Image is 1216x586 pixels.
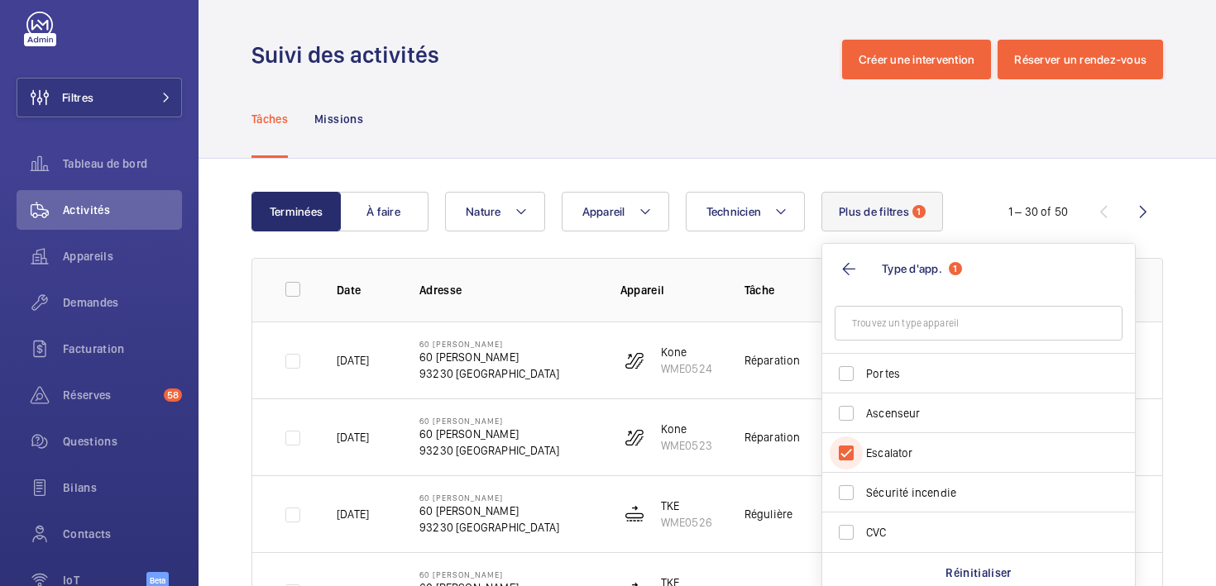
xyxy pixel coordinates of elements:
[822,244,1135,293] button: Type d'app.1
[251,111,288,127] p: Tâches
[625,504,644,524] img: moving_walk.svg
[339,192,428,231] button: À faire
[835,306,1123,341] input: Trouvez un type appareil
[419,282,594,298] p: Adresse
[866,405,1094,422] span: Ascenseur
[419,519,559,536] p: 93230 [GEOGRAPHIC_DATA]
[866,445,1094,461] span: Escalator
[63,202,182,218] span: Activités
[706,205,762,218] span: Technicien
[164,388,182,402] span: 58
[866,484,1094,501] span: Sécurité incendie
[62,89,93,106] span: Filtres
[661,421,712,437] p: Kone
[419,426,559,442] p: 60 [PERSON_NAME]
[419,493,559,503] p: 60 [PERSON_NAME]
[661,514,712,531] p: WME0526
[419,365,559,382] p: 93230 [GEOGRAPHIC_DATA]
[419,339,559,349] p: 60 [PERSON_NAME]
[314,111,363,127] p: Missions
[419,349,559,365] p: 60 [PERSON_NAME]
[63,479,182,496] span: Bilans
[63,155,182,172] span: Tableau de bord
[821,192,943,231] button: Plus de filtres1
[337,352,369,369] p: [DATE]
[419,442,559,459] p: 93230 [GEOGRAPHIC_DATA]
[337,429,369,445] p: [DATE]
[661,360,712,377] p: WME0524
[1008,203,1068,220] div: 1 – 30 of 50
[251,192,341,231] button: Terminées
[946,565,1012,581] p: Réinitialiser
[419,503,559,519] p: 60 [PERSON_NAME]
[419,416,559,426] p: 60 [PERSON_NAME]
[998,40,1163,79] button: Réserver un rendez-vous
[63,433,182,450] span: Questions
[744,282,818,298] p: Tâche
[63,526,182,542] span: Contacts
[912,205,926,218] span: 1
[17,78,182,117] button: Filtres
[866,365,1094,382] span: Portes
[842,40,992,79] button: Créer une intervention
[744,352,801,369] p: Réparation
[839,205,909,218] span: Plus de filtres
[661,437,712,454] p: WME0523
[337,506,369,522] p: [DATE]
[625,427,644,447] img: escalator.svg
[63,248,182,264] span: Appareils
[63,294,182,311] span: Demandes
[625,350,644,370] img: escalator.svg
[337,282,393,298] p: Date
[744,506,793,522] p: Régulière
[466,205,501,218] span: Nature
[63,341,182,357] span: Facturation
[744,429,801,445] p: Réparation
[620,282,718,298] p: Appareil
[882,262,942,275] span: Type d'app.
[562,192,669,231] button: Appareil
[582,205,625,218] span: Appareil
[419,569,559,579] p: 60 [PERSON_NAME]
[686,192,806,231] button: Technicien
[251,40,449,70] h1: Suivi des activités
[661,498,712,514] p: TKE
[661,344,712,360] p: Kone
[866,524,1094,541] span: CVC
[63,387,157,403] span: Réserves
[949,262,962,275] span: 1
[445,192,545,231] button: Nature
